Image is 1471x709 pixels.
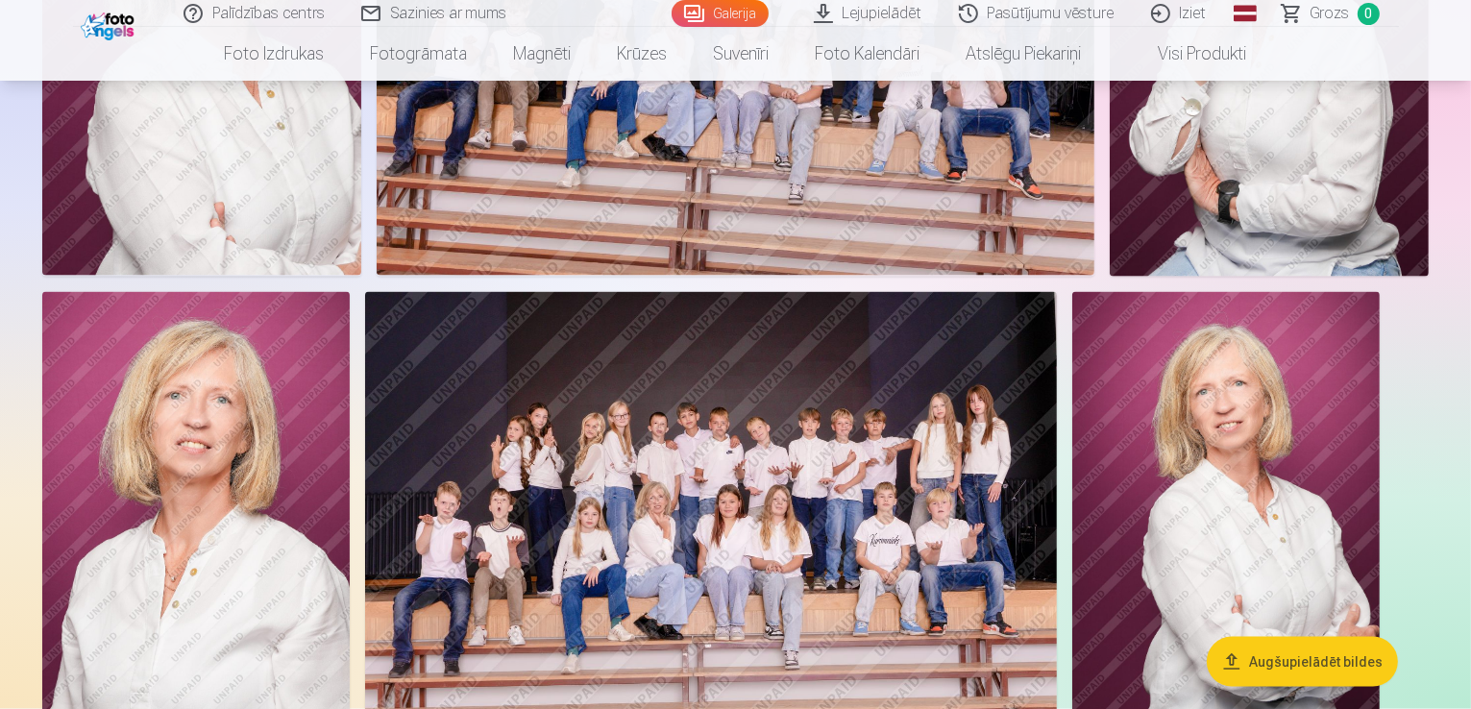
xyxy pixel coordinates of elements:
[944,27,1105,81] a: Atslēgu piekariņi
[1105,27,1270,81] a: Visi produkti
[81,8,139,40] img: /fa1
[595,27,691,81] a: Krūzes
[1207,636,1398,686] button: Augšupielādēt bildes
[491,27,595,81] a: Magnēti
[1311,2,1350,25] span: Grozs
[1358,3,1380,25] span: 0
[793,27,944,81] a: Foto kalendāri
[691,27,793,81] a: Suvenīri
[202,27,348,81] a: Foto izdrukas
[348,27,491,81] a: Fotogrāmata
